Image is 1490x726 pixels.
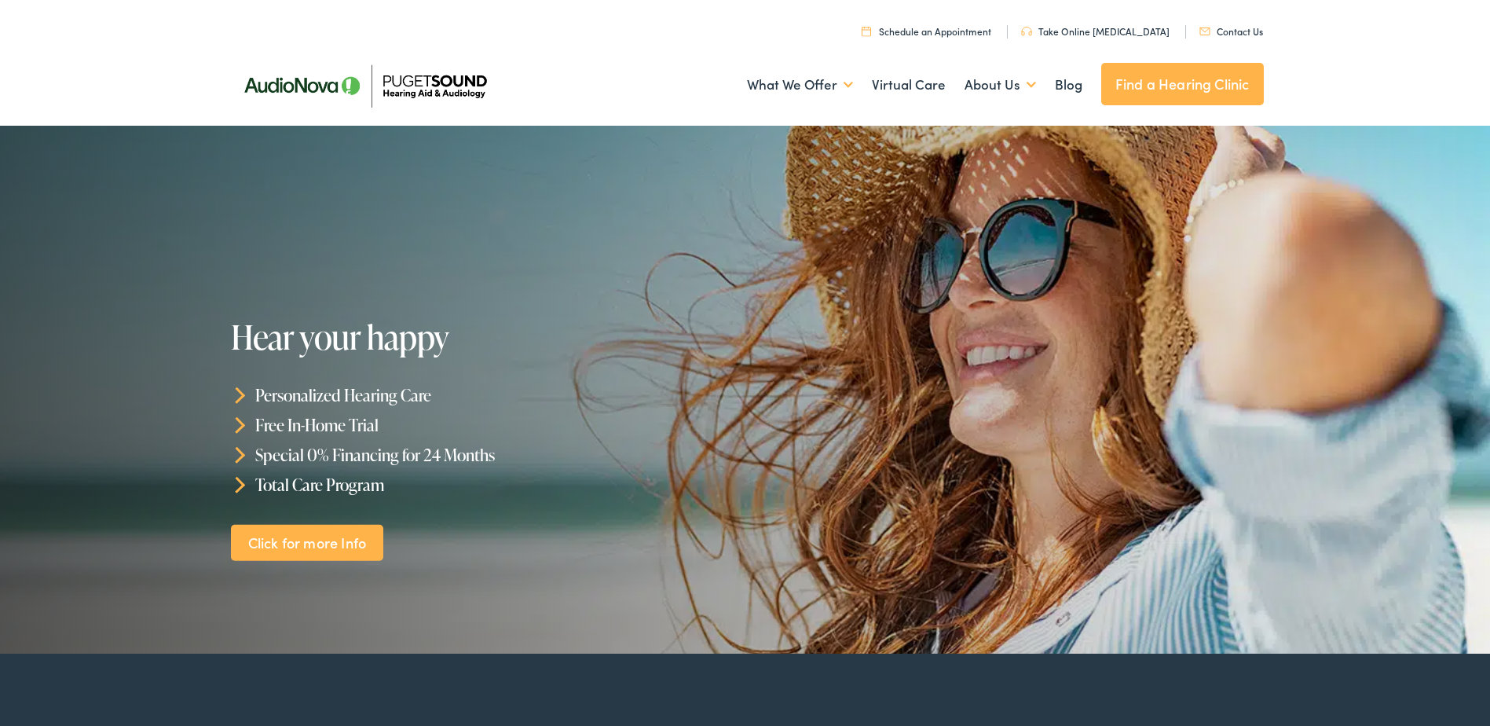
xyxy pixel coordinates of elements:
img: utility icon [862,26,871,36]
li: Total Care Program [231,469,752,499]
img: utility icon [1021,27,1032,36]
a: Take Online [MEDICAL_DATA] [1021,24,1170,38]
a: About Us [965,56,1036,114]
li: Free In-Home Trial [231,410,752,440]
a: Find a Hearing Clinic [1101,63,1264,105]
h1: Hear your happy [231,319,708,355]
li: Special 0% Financing for 24 Months [231,440,752,470]
a: Contact Us [1199,24,1263,38]
a: Schedule an Appointment [862,24,991,38]
a: What We Offer [747,56,853,114]
a: Blog [1055,56,1082,114]
a: Click for more Info [231,524,383,561]
a: Virtual Care [872,56,946,114]
li: Personalized Hearing Care [231,380,752,410]
img: utility icon [1199,27,1210,35]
